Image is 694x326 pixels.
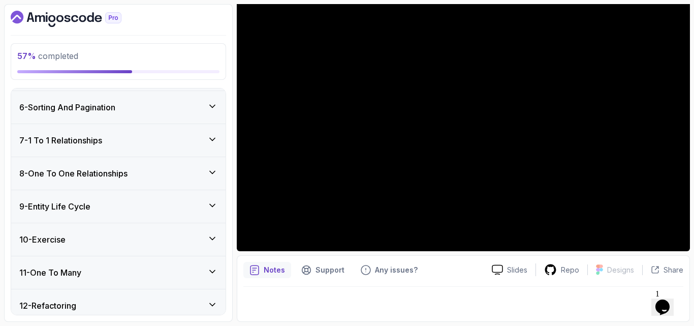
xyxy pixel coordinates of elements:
[11,124,226,157] button: 7-1 To 1 Relationships
[11,11,145,27] a: Dashboard
[19,134,102,146] h3: 7 - 1 To 1 Relationships
[561,265,579,275] p: Repo
[17,51,78,61] span: completed
[17,51,36,61] span: 57 %
[295,262,351,278] button: Support button
[19,167,128,180] h3: 8 - One To One Relationships
[264,265,285,275] p: Notes
[536,263,587,276] a: Repo
[11,91,226,124] button: 6-Sorting And Pagination
[316,265,344,275] p: Support
[355,262,424,278] button: Feedback button
[664,265,683,275] p: Share
[607,265,634,275] p: Designs
[375,265,418,275] p: Any issues?
[11,256,226,289] button: 11-One To Many
[19,266,81,279] h3: 11 - One To Many
[19,300,76,312] h3: 12 - Refactoring
[11,190,226,223] button: 9-Entity Life Cycle
[507,265,527,275] p: Slides
[651,285,684,316] iframe: chat widget
[11,289,226,322] button: 12-Refactoring
[19,200,90,213] h3: 9 - Entity Life Cycle
[19,233,66,246] h3: 10 - Exercise
[11,223,226,256] button: 10-Exercise
[19,101,115,113] h3: 6 - Sorting And Pagination
[642,265,683,275] button: Share
[11,157,226,190] button: 8-One To One Relationships
[484,264,535,275] a: Slides
[243,262,291,278] button: notes button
